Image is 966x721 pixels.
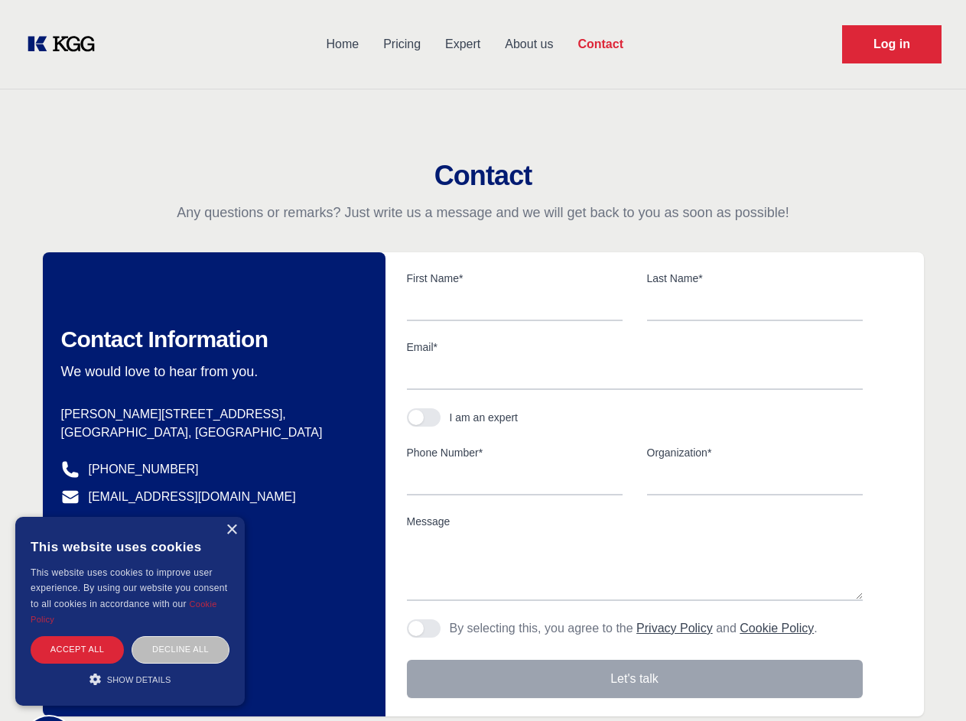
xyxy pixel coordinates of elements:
div: Close [226,525,237,536]
span: This website uses cookies to improve user experience. By using our website you consent to all coo... [31,567,227,609]
h2: Contact [18,161,948,191]
label: Message [407,514,863,529]
div: Show details [31,671,229,687]
p: Any questions or remarks? Just write us a message and we will get back to you as soon as possible! [18,203,948,222]
a: Pricing [371,24,433,64]
a: [PHONE_NUMBER] [89,460,199,479]
a: Cookie Policy [740,622,814,635]
p: We would love to hear from you. [61,362,361,381]
a: @knowledgegategroup [61,515,213,534]
a: Privacy Policy [636,622,713,635]
div: Accept all [31,636,124,663]
label: Phone Number* [407,445,623,460]
label: Email* [407,339,863,355]
a: Home [314,24,371,64]
a: Cookie Policy [31,599,217,624]
a: Expert [433,24,493,64]
label: Organization* [647,445,863,460]
div: Decline all [132,636,229,663]
div: This website uses cookies [31,528,229,565]
div: I am an expert [450,410,519,425]
iframe: Chat Widget [890,648,966,721]
a: About us [493,24,565,64]
label: Last Name* [647,271,863,286]
h2: Contact Information [61,326,361,353]
label: First Name* [407,271,623,286]
p: [PERSON_NAME][STREET_ADDRESS], [61,405,361,424]
button: Let's talk [407,660,863,698]
a: Request Demo [842,25,942,63]
p: [GEOGRAPHIC_DATA], [GEOGRAPHIC_DATA] [61,424,361,442]
a: Contact [565,24,636,64]
a: [EMAIL_ADDRESS][DOMAIN_NAME] [89,488,296,506]
a: KOL Knowledge Platform: Talk to Key External Experts (KEE) [24,32,107,57]
span: Show details [107,675,171,684]
p: By selecting this, you agree to the and . [450,619,818,638]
